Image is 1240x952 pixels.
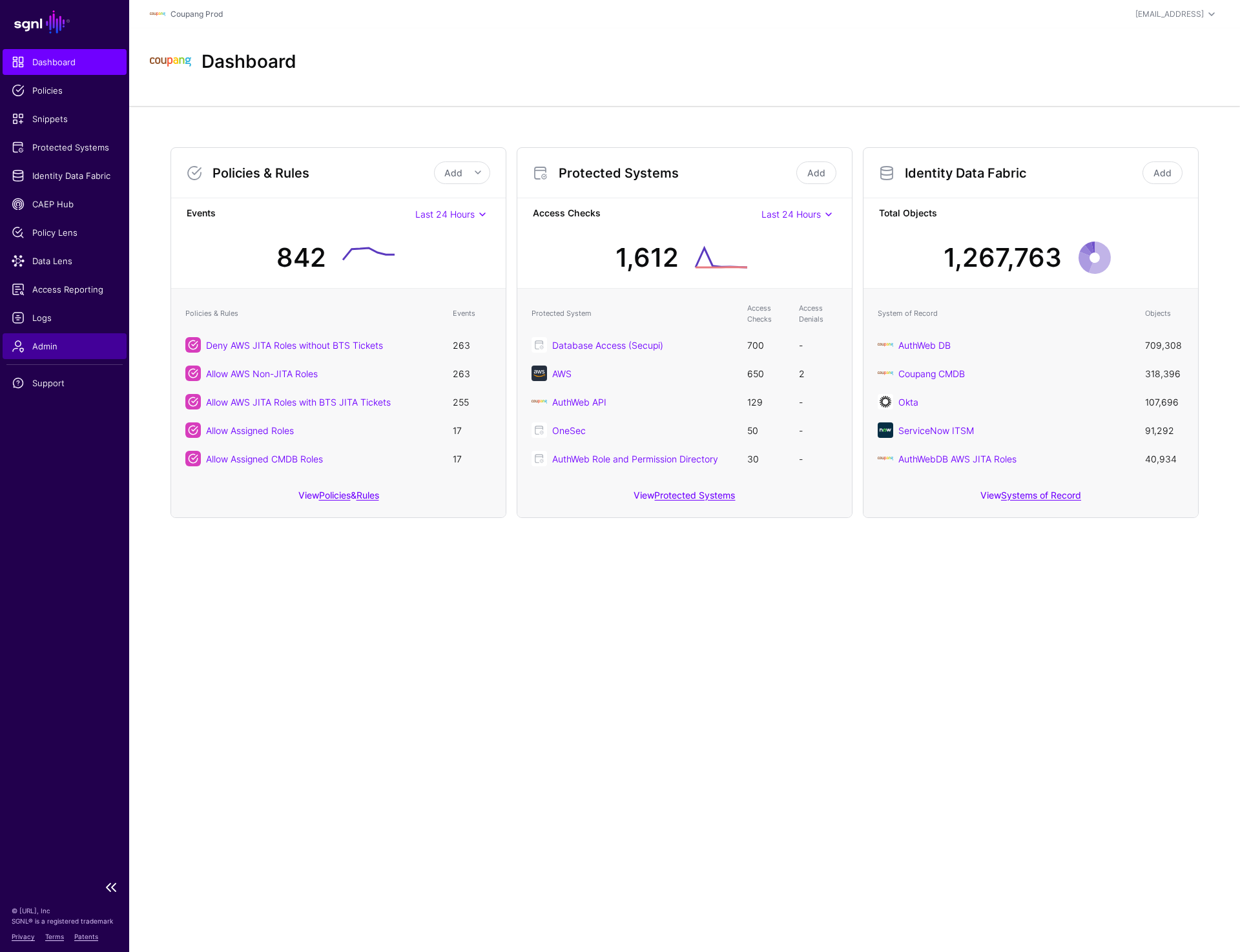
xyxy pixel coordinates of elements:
[12,84,118,97] span: Policies
[1135,8,1204,20] div: [EMAIL_ADDRESS]
[878,451,893,466] img: svg+xml;base64,PHN2ZyBpZD0iTG9nbyIgeG1sbnM9Imh0dHA6Ly93d3cudzMub3JnLzIwMDAvc3ZnIiB3aWR0aD0iMTIxLj...
[206,340,383,351] a: Deny AWS JITA Roles without BTS Tickets
[206,453,323,464] a: Allow Assigned CMDB Roles
[792,331,844,359] td: -
[3,333,127,359] a: Admin
[206,425,294,436] a: Allow Assigned Roles
[171,481,506,517] div: View &
[898,397,918,408] a: Okta
[206,368,318,379] a: Allow AWS Non-JITA Roles
[446,331,498,359] td: 263
[446,359,498,388] td: 263
[446,388,498,416] td: 255
[12,905,118,916] p: © [URL], Inc
[201,51,296,73] h2: Dashboard
[878,394,893,409] img: svg+xml;base64,PHN2ZyB3aWR0aD0iNjQiIGhlaWdodD0iNjQiIHZpZXdCb3g9IjAgMCA2NCA2NCIgZmlsbD0ibm9uZSIgeG...
[319,490,351,501] a: Policies
[150,41,191,83] img: svg+xml;base64,PHN2ZyBpZD0iTG9nbyIgeG1sbnM9Imh0dHA6Ly93d3cudzMub3JnLzIwMDAvc3ZnIiB3aWR0aD0iMTIxLj...
[532,394,547,409] img: svg+xml;base64,PHN2ZyBpZD0iTG9nbyIgeG1sbnM9Imh0dHA6Ly93d3cudzMub3JnLzIwMDAvc3ZnIiB3aWR0aD0iMTIxLj...
[525,296,741,331] th: Protected System
[871,296,1139,331] th: System of Record
[8,8,121,36] a: SGNL
[12,112,118,125] span: Snippets
[898,453,1017,464] a: AuthWebDB AWS JITA Roles
[898,340,951,351] a: AuthWeb DB
[212,165,434,181] h3: Policies & Rules
[792,359,844,388] td: 2
[552,368,572,379] a: AWS
[206,397,391,408] a: Allow AWS JITA Roles with BTS JITA Tickets
[761,209,821,220] span: Last 24 Hours
[898,425,974,436] a: ServiceNow ITSM
[905,165,1140,181] h3: Identity Data Fabric
[1139,444,1190,473] td: 40,934
[12,933,35,940] a: Privacy
[74,933,98,940] a: Patents
[3,220,127,245] a: Policy Lens
[863,481,1198,517] div: View
[796,161,836,184] a: Add
[532,366,547,381] img: svg+xml;base64,PHN2ZyB3aWR0aD0iNjQiIGhlaWdodD0iNjQiIHZpZXdCb3g9IjAgMCA2NCA2NCIgZmlsbD0ibm9uZSIgeG...
[3,191,127,217] a: CAEP Hub
[741,296,792,331] th: Access Checks
[3,163,127,189] a: Identity Data Fabric
[654,490,735,501] a: Protected Systems
[741,444,792,473] td: 30
[12,226,118,239] span: Policy Lens
[3,134,127,160] a: Protected Systems
[179,296,446,331] th: Policies & Rules
[741,388,792,416] td: 129
[170,9,223,19] a: Coupang Prod
[12,198,118,211] span: CAEP Hub
[879,206,1183,222] strong: Total Objects
[444,167,462,178] span: Add
[1139,388,1190,416] td: 107,696
[12,311,118,324] span: Logs
[792,416,844,444] td: -
[12,254,118,267] span: Data Lens
[615,238,679,277] div: 1,612
[552,425,586,436] a: OneSec
[559,165,794,181] h3: Protected Systems
[12,169,118,182] span: Identity Data Fabric
[187,206,415,222] strong: Events
[944,238,1062,277] div: 1,267,763
[150,6,165,22] img: svg+xml;base64,PHN2ZyBpZD0iTG9nbyIgeG1sbnM9Imh0dHA6Ly93d3cudzMub3JnLzIwMDAvc3ZnIiB3aWR0aD0iMTIxLj...
[356,490,379,501] a: Rules
[1139,416,1190,444] td: 91,292
[12,56,118,68] span: Dashboard
[878,366,893,381] img: svg+xml;base64,PHN2ZyBpZD0iTG9nbyIgeG1sbnM9Imh0dHA6Ly93d3cudzMub3JnLzIwMDAvc3ZnIiB3aWR0aD0iMTIxLj...
[1139,296,1190,331] th: Objects
[446,296,498,331] th: Events
[3,49,127,75] a: Dashboard
[45,933,64,940] a: Terms
[12,283,118,296] span: Access Reporting
[792,444,844,473] td: -
[446,416,498,444] td: 17
[3,305,127,331] a: Logs
[3,78,127,103] a: Policies
[1001,490,1081,501] a: Systems of Record
[12,916,118,926] p: SGNL® is a registered trademark
[533,206,761,222] strong: Access Checks
[898,368,965,379] a: Coupang CMDB
[878,422,893,438] img: svg+xml;base64,PHN2ZyB3aWR0aD0iNjQiIGhlaWdodD0iNjQiIHZpZXdCb3g9IjAgMCA2NCA2NCIgZmlsbD0ibm9uZSIgeG...
[276,238,326,277] div: 842
[1139,331,1190,359] td: 709,308
[792,388,844,416] td: -
[552,397,606,408] a: AuthWeb API
[415,209,475,220] span: Last 24 Hours
[878,337,893,353] img: svg+xml;base64,PHN2ZyBpZD0iTG9nbyIgeG1sbnM9Imh0dHA6Ly93d3cudzMub3JnLzIwMDAvc3ZnIiB3aWR0aD0iMTIxLj...
[741,359,792,388] td: 650
[517,481,852,517] div: View
[3,248,127,274] a: Data Lens
[741,331,792,359] td: 700
[12,141,118,154] span: Protected Systems
[3,276,127,302] a: Access Reporting
[3,106,127,132] a: Snippets
[741,416,792,444] td: 50
[1139,359,1190,388] td: 318,396
[446,444,498,473] td: 17
[12,340,118,353] span: Admin
[12,377,118,389] span: Support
